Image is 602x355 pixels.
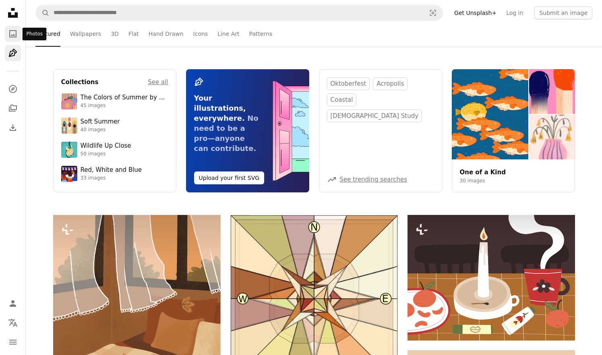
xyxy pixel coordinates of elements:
[61,93,168,109] a: The Colors of Summer by Coloro45 images
[194,114,259,153] span: No need to be a pro—anyone can contribute.
[327,109,422,122] a: [DEMOGRAPHIC_DATA] study
[81,118,120,126] div: Soft Summer
[5,334,21,350] button: Menu
[81,151,131,157] div: 50 images
[148,77,168,87] a: See all
[217,21,239,47] a: Line Art
[423,5,443,21] button: Visual search
[5,100,21,116] a: Collections
[61,118,77,134] img: premium_vector-1747375287322-8ad2c24be57d
[61,166,168,182] a: Red, White and Blue33 images
[61,142,168,158] a: Wildlife Up Close50 images
[61,166,77,182] img: premium_vector-1717780424626-a1297b9c4208
[460,169,506,176] a: One of a Kind
[36,5,50,21] button: Search Unsplash
[5,45,21,61] a: Illustrations
[194,171,265,184] button: Upload your first SVG
[194,94,246,122] span: Your illustrations, everywhere.
[149,21,184,47] a: Hand Drawn
[53,323,221,330] a: Cozy autumn scene with book and plaid blanket.
[340,176,408,183] a: See trending searches
[5,315,21,331] button: Language
[449,6,501,19] a: Get Unsplash+
[61,93,77,109] img: premium_vector-1747348273623-d07fe99fa4ce
[5,120,21,136] a: Download History
[373,77,408,90] a: acropolis
[61,77,99,87] h4: Collections
[81,94,168,102] div: The Colors of Summer by Coloro
[5,295,21,312] a: Log in / Sign up
[70,21,101,47] a: Wallpapers
[111,21,119,47] a: 3D
[81,142,131,150] div: Wildlife Up Close
[5,5,21,23] a: Home — Unsplash
[61,142,77,158] img: premium_vector-1698192084751-4d1afa02505a
[35,5,443,21] form: Find visuals sitewide
[327,77,370,90] a: oktoberfest
[81,175,142,182] div: 33 images
[249,21,273,47] a: Patterns
[5,81,21,97] a: Explore
[327,93,357,106] a: coastal
[408,215,575,341] img: Candle, coffee, and fruit on a checkered tablecloth.
[408,274,575,281] a: Candle, coffee, and fruit on a checkered tablecloth.
[128,21,139,47] a: Flat
[81,103,168,109] div: 45 images
[61,118,168,134] a: Soft Summer40 images
[193,21,208,47] a: Icons
[81,166,142,174] div: Red, White and Blue
[5,26,21,42] a: Photos
[534,6,592,19] button: Submit an image
[81,127,120,133] div: 40 images
[230,295,398,302] a: A stylized compass rose with directional labels.
[501,6,528,19] a: Log in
